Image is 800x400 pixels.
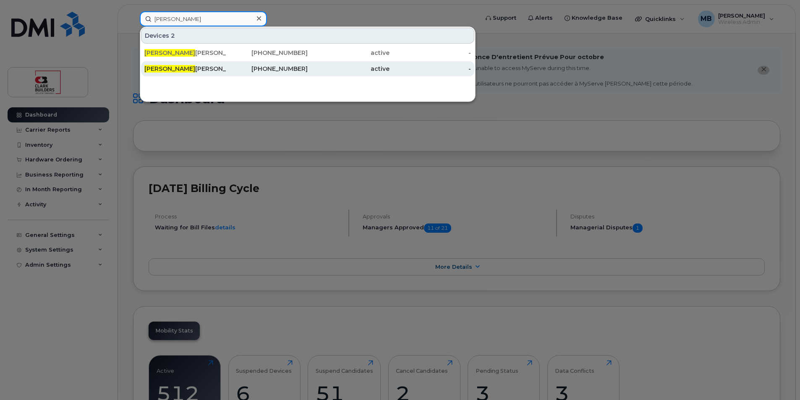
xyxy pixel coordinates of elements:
[144,65,226,73] div: [PERSON_NAME]
[226,49,308,57] div: [PHONE_NUMBER]
[141,45,474,60] a: [PERSON_NAME][PERSON_NAME][PHONE_NUMBER]active-
[144,49,195,57] span: [PERSON_NAME]
[390,65,471,73] div: -
[144,49,226,57] div: [PERSON_NAME]
[141,61,474,76] a: [PERSON_NAME][PERSON_NAME][PHONE_NUMBER]active-
[171,31,175,40] span: 2
[308,49,390,57] div: active
[763,364,794,394] iframe: Messenger Launcher
[141,28,474,44] div: Devices
[226,65,308,73] div: [PHONE_NUMBER]
[308,65,390,73] div: active
[144,65,195,73] span: [PERSON_NAME]
[390,49,471,57] div: -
